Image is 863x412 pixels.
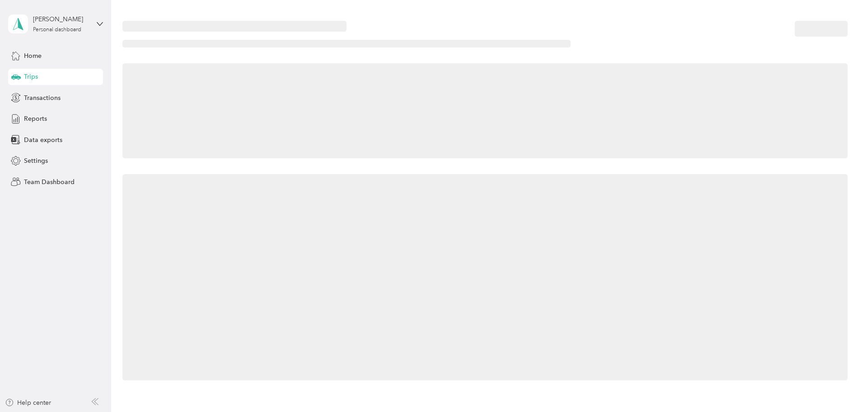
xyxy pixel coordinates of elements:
button: Help center [5,398,51,407]
span: Settings [24,156,48,166]
div: [PERSON_NAME] [33,14,89,24]
div: Personal dashboard [33,27,81,33]
span: Team Dashboard [24,177,75,187]
span: Trips [24,72,38,81]
span: Data exports [24,135,62,145]
span: Transactions [24,93,61,103]
iframe: Everlance-gr Chat Button Frame [812,361,863,412]
span: Reports [24,114,47,123]
span: Home [24,51,42,61]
